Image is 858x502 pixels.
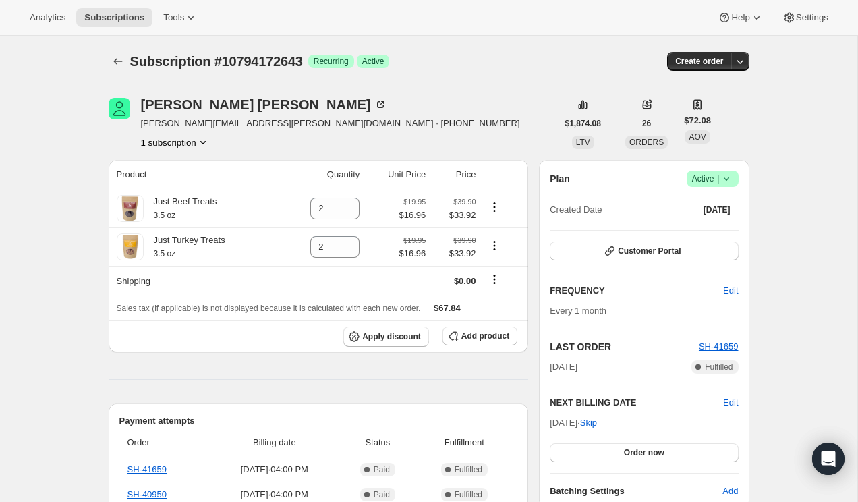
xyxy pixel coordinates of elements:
span: [DATE] · 04:00 PM [212,463,336,476]
span: Recurring [314,56,349,67]
span: Created Date [550,203,602,217]
span: Fulfilled [455,464,482,475]
span: Order now [624,447,664,458]
span: Apply discount [362,331,421,342]
button: $1,874.08 [557,114,609,133]
button: Add product [442,327,517,345]
div: [PERSON_NAME] [PERSON_NAME] [141,98,387,111]
div: Open Intercom Messenger [812,443,845,475]
small: 3.5 oz [154,249,176,258]
span: [DATE] [704,204,731,215]
button: [DATE] [695,200,739,219]
button: Edit [723,396,738,410]
span: Add [722,484,738,498]
button: Tools [155,8,206,27]
button: Customer Portal [550,242,738,260]
span: | [717,173,719,184]
th: Shipping [109,266,282,296]
button: SH-41659 [699,340,739,354]
span: Fulfillment [419,436,509,449]
button: Subscriptions [76,8,152,27]
span: Help [731,12,749,23]
button: Help [710,8,771,27]
button: Product actions [484,200,505,215]
h2: FREQUENCY [550,284,723,298]
span: Paid [374,489,390,500]
span: Skip [580,416,597,430]
small: $39.90 [453,198,476,206]
span: $67.84 [434,303,461,313]
button: Subscriptions [109,52,127,71]
h2: LAST ORDER [550,340,699,354]
div: Just Beef Treats [144,195,217,222]
span: Customer Portal [618,246,681,256]
span: 26 [642,118,651,129]
span: Active [362,56,384,67]
span: Status [344,436,411,449]
h2: NEXT BILLING DATE [550,396,723,410]
a: SH-41659 [699,341,739,352]
small: $19.95 [403,236,426,244]
span: Create order [675,56,723,67]
button: Product actions [484,238,505,253]
span: Analytics [30,12,65,23]
span: $16.96 [399,208,426,222]
span: Sales tax (if applicable) is not displayed because it is calculated with each new order. [117,304,421,313]
small: 3.5 oz [154,211,176,220]
span: Subscription #10794172643 [130,54,303,69]
button: Edit [715,280,746,302]
span: Subscriptions [84,12,144,23]
th: Price [430,160,480,190]
th: Order [119,428,209,457]
th: Quantity [281,160,364,190]
th: Unit Price [364,160,430,190]
small: $19.95 [403,198,426,206]
span: $16.96 [399,247,426,260]
span: Paid [374,464,390,475]
button: Order now [550,443,738,462]
h2: Plan [550,172,570,186]
button: 26 [634,114,659,133]
span: [DATE] · 04:00 PM [212,488,336,501]
span: Edit [723,284,738,298]
span: Add product [461,331,509,341]
span: Tools [163,12,184,23]
img: product img [117,233,144,260]
button: Add [714,480,746,502]
th: Product [109,160,282,190]
span: Billing date [212,436,336,449]
h6: Batching Settings [550,484,722,498]
span: $72.08 [684,114,711,128]
button: Skip [572,412,605,434]
button: Apply discount [343,327,429,347]
span: Every 1 month [550,306,606,316]
button: Settings [774,8,836,27]
span: AOV [689,132,706,142]
button: Product actions [141,136,210,149]
span: Fulfilled [455,489,482,500]
button: Shipping actions [484,272,505,287]
span: LTV [576,138,590,147]
span: [PERSON_NAME][EMAIL_ADDRESS][PERSON_NAME][DOMAIN_NAME] · [PHONE_NUMBER] [141,117,520,130]
span: Settings [796,12,828,23]
span: [DATE] [550,360,577,374]
span: $33.92 [434,208,476,222]
a: SH-41659 [127,464,167,474]
small: $39.90 [453,236,476,244]
span: $0.00 [454,276,476,286]
a: SH-40950 [127,489,167,499]
span: Active [692,172,733,186]
button: Analytics [22,8,74,27]
span: [DATE] · [550,418,597,428]
span: ORDERS [629,138,664,147]
span: $33.92 [434,247,476,260]
span: $1,874.08 [565,118,601,129]
span: Barbara Walsh [109,98,130,119]
img: product img [117,195,144,222]
span: Fulfilled [705,362,733,372]
button: Create order [667,52,731,71]
h2: Payment attempts [119,414,518,428]
div: Just Turkey Treats [144,233,225,260]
